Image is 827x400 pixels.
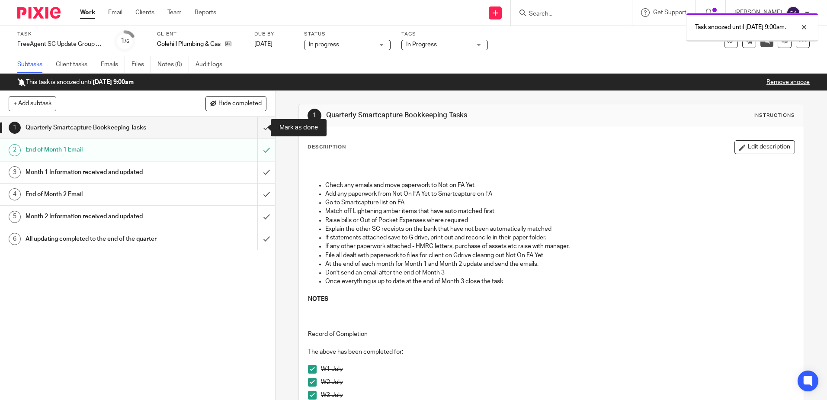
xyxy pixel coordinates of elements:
[195,8,216,17] a: Reports
[9,122,21,134] div: 1
[108,8,122,17] a: Email
[325,225,794,233] p: Explain the other SC receipts on the bank that have not been automatically matched
[26,210,174,223] h1: Month 2 Information received and updated
[325,277,794,286] p: Once everything is up to date at the end of Month 3 close the task
[80,8,95,17] a: Work
[325,260,794,268] p: At the end of each month for Month 1 and Month 2 update and send the emails.
[325,181,794,190] p: Check any emails and move paperwork to Not on FA Yet
[26,232,174,245] h1: All updating completed to the end of the quarter
[17,7,61,19] img: Pixie
[17,40,104,48] div: FreeAgent SC Update Group 1 - July - September, 2025
[308,330,794,339] p: Record of Completion
[157,31,244,38] label: Client
[325,216,794,225] p: Raise bills or Out of Pocket Expenses where required
[17,78,134,87] p: This task is snoozed until
[9,166,21,178] div: 3
[401,31,488,38] label: Tags
[56,56,94,73] a: Client tasks
[26,143,174,156] h1: End of Month 1 Email
[321,365,794,374] p: W1 July
[121,36,129,46] div: 1
[325,233,794,242] p: If statements attached save to G drive, print out and reconcile in their paper folder.
[9,144,21,156] div: 2
[308,144,346,151] p: Description
[325,190,794,198] p: Add any paperwork from Not On FA Yet to Smartcapture on FA
[131,56,151,73] a: Files
[125,39,129,44] small: /6
[308,296,328,302] strong: NOTES
[167,8,182,17] a: Team
[786,6,800,20] img: svg%3E
[308,348,794,356] p: The above has been completed for:
[753,112,795,119] div: Instructions
[766,79,810,85] a: Remove snooze
[309,42,339,48] span: In progress
[304,31,391,38] label: Status
[325,268,794,277] p: Don't send an email after the end of Month 3
[9,211,21,223] div: 5
[325,251,794,260] p: File all dealt with paperwork to files for client on Gdrive clearing out Not On FA Yet
[695,23,786,32] p: Task snoozed until [DATE] 9:00am.
[325,207,794,216] p: Match off Lightening amber items that have auto matched first
[9,96,56,111] button: + Add subtask
[734,140,795,154] button: Edit description
[17,40,104,48] div: FreeAgent SC Update Group 1 - [DATE] - [DATE]
[26,121,174,134] h1: Quarterly Smartcapture Bookkeeping Tasks
[9,188,21,200] div: 4
[254,31,293,38] label: Due by
[157,40,221,48] p: Colehill Plumbing & Gas
[205,96,266,111] button: Hide completed
[93,79,134,85] b: [DATE] 9:00am
[17,31,104,38] label: Task
[325,198,794,207] p: Go to Smartcapture list on FA
[135,8,154,17] a: Clients
[321,391,794,400] p: W3 July
[26,188,174,201] h1: End of Month 2 Email
[157,56,189,73] a: Notes (0)
[321,378,794,387] p: W2 July
[17,56,49,73] a: Subtasks
[26,166,174,179] h1: Month 1 Information received and updated
[254,41,272,47] span: [DATE]
[326,111,570,120] h1: Quarterly Smartcapture Bookkeeping Tasks
[101,56,125,73] a: Emails
[9,233,21,245] div: 6
[218,100,262,107] span: Hide completed
[308,109,321,123] div: 1
[406,42,437,48] span: In Progress
[325,242,794,251] p: If any other paperwork attached - HMRC letters, purchase of assets etc raise with manager.
[196,56,229,73] a: Audit logs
